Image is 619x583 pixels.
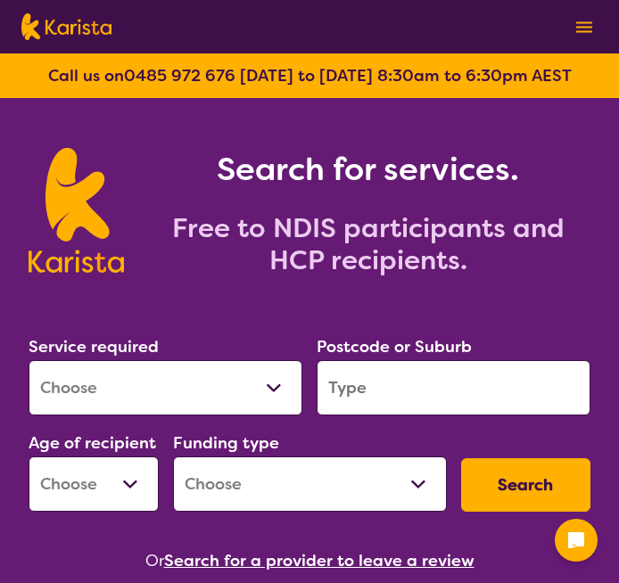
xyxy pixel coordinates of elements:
[461,458,591,512] button: Search
[145,547,164,574] span: Or
[145,212,590,276] h2: Free to NDIS participants and HCP recipients.
[29,432,156,454] label: Age of recipient
[317,360,590,415] input: Type
[145,148,590,191] h1: Search for services.
[164,547,475,574] button: Search for a provider to leave a review
[576,21,592,33] img: menu
[48,65,572,86] b: Call us on [DATE] to [DATE] 8:30am to 6:30pm AEST
[21,13,111,40] img: Karista logo
[29,148,124,273] img: Karista logo
[317,336,472,357] label: Postcode or Suburb
[173,432,279,454] label: Funding type
[29,336,159,357] label: Service required
[124,65,235,86] a: 0485 972 676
